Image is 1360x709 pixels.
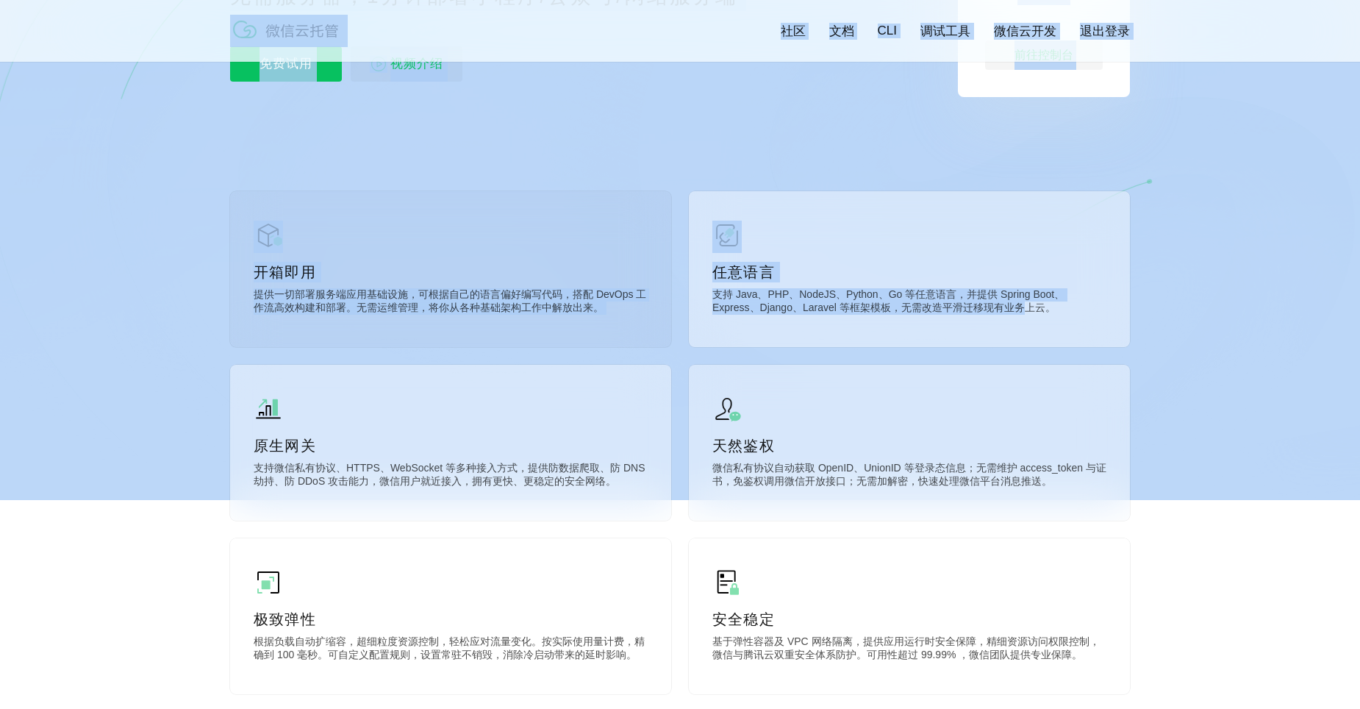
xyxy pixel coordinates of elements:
p: 基于弹性容器及 VPC 网络隔离，提供应用运行时安全保障，精细资源访问权限控制，微信与腾讯云双重安全体系防护。可用性超过 99.99% ，微信团队提供专业保障。 [712,635,1106,665]
a: 退出登录 [1080,23,1130,40]
p: 安全稳定 [712,609,1106,630]
span: 视频介绍 [390,46,443,82]
a: CLI [878,24,897,38]
p: 提供一切部署服务端应用基础设施，可根据自己的语言偏好编写代码，搭配 DevOps 工作流高效构建和部署。无需运维管理，将你从各种基础架构工作中解放出来。 [254,288,648,318]
p: 支持微信私有协议、HTTPS、WebSocket 等多种接入方式，提供防数据爬取、防 DNS 劫持、防 DDoS 攻击能力，微信用户就近接入，拥有更快、更稳定的安全网络。 [254,462,648,491]
p: 天然鉴权 [712,435,1106,456]
p: 任意语言 [712,262,1106,282]
p: 原生网关 [254,435,648,456]
a: 微信云托管 [230,34,348,46]
p: 极致弹性 [254,609,648,630]
a: 社区 [781,23,806,40]
a: 微信云开发 [994,23,1056,40]
p: 支持 Java、PHP、NodeJS、Python、Go 等任意语言，并提供 Spring Boot、Express、Django、Laravel 等框架模板，无需改造平滑迁移现有业务上云。 [712,288,1106,318]
img: video_play.svg [370,55,387,73]
p: 根据负载自动扩缩容，超细粒度资源控制，轻松应对流量变化。按实际使用量计费，精确到 100 毫秒。可自定义配置规则，设置常驻不销毁，消除冷启动带来的延时影响。 [254,635,648,665]
img: 微信云托管 [230,15,348,44]
p: 微信私有协议自动获取 OpenID、UnionID 等登录态信息；无需维护 access_token 与证书，免鉴权调用微信开放接口；无需加解密，快速处理微信平台消息推送。 [712,462,1106,491]
a: 调试工具 [920,23,970,40]
a: 文档 [829,23,854,40]
p: 免费试用 [230,46,342,82]
p: 开箱即用 [254,262,648,282]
